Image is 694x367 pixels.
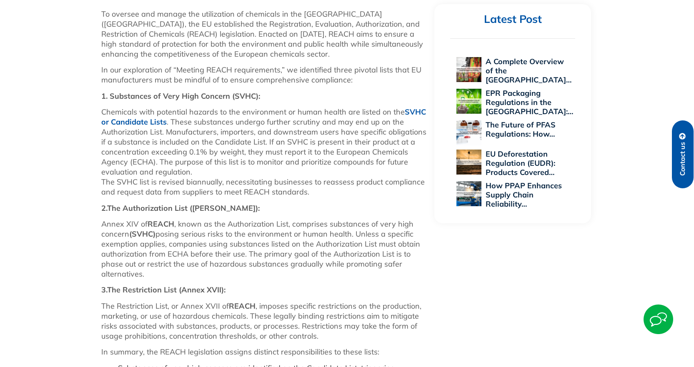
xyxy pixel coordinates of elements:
p: The Restriction List, or Annex XVII of , imposes specific restrictions on the production, marketi... [101,301,426,341]
a: SVHC or Candidate Lists [101,107,426,127]
strong: 2.The Authorization List ([PERSON_NAME]): [101,203,260,213]
a: EPR Packaging Regulations in the [GEOGRAPHIC_DATA]:… [486,88,573,116]
img: The Future of PFAS Regulations: How 2025 Will Reshape Global Supply Chains [456,120,481,145]
img: EU Deforestation Regulation (EUDR): Products Covered and Compliance Essentials [456,150,481,175]
img: Start Chat [644,305,673,334]
a: A Complete Overview of the [GEOGRAPHIC_DATA]… [486,57,571,85]
p: In our exploration of “Meeting REACH requirements,” we identified three pivotal lists that EU man... [101,65,426,85]
h2: Latest Post [450,12,575,26]
img: A Complete Overview of the EU Personal Protective Equipment Regulation 2016/425 [456,57,481,82]
strong: 1. Substances of Very High Concern (SVHC): [101,91,260,101]
strong: REACH [148,219,174,229]
strong: (SVHC) [129,229,155,239]
p: Annex XIV of , known as the Authorization List, comprises substances of very high concern posing ... [101,219,426,279]
a: Contact us [672,120,694,188]
strong: REACH [229,301,256,311]
a: How PPAP Enhances Supply Chain Reliability… [486,181,562,209]
a: EU Deforestation Regulation (EUDR): Products Covered… [486,149,555,177]
p: Chemicals with potential hazards to the environment or human health are listed on the . These sub... [101,107,426,197]
strong: 3.The Restriction List (Annex XVII): [101,285,225,295]
img: EPR Packaging Regulations in the US: A 2025 Compliance Perspective [456,89,481,114]
img: How PPAP Enhances Supply Chain Reliability Across Global Industries [456,181,481,206]
a: The Future of PFAS Regulations: How… [486,120,556,139]
p: In summary, the REACH legislation assigns distinct responsibilities to these lists: [101,347,426,357]
p: To oversee and manage the utilization of chemicals in the [GEOGRAPHIC_DATA] ([GEOGRAPHIC_DATA]), ... [101,9,426,59]
span: Contact us [679,142,686,176]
